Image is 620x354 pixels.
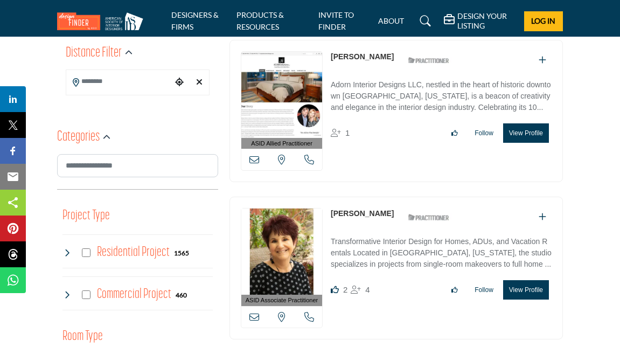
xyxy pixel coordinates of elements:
[378,16,404,25] a: ABOUT
[172,71,187,94] div: Choose your current location
[241,52,322,149] a: ASID Allied Practitioner
[468,281,500,299] button: Follow
[331,209,394,218] a: [PERSON_NAME]
[97,285,171,304] h4: Commercial Project: Involve the design, construction, or renovation of spaces used for business p...
[82,290,90,299] input: Select Commercial Project checkbox
[57,12,149,30] img: Site Logo
[241,52,322,138] img: Mary Davis
[246,296,318,305] span: ASID Associate Practitioner
[318,10,354,31] a: INVITE TO FINDER
[503,280,549,300] button: View Profile
[241,209,322,306] a: ASID Associate Practitioner
[176,290,187,300] div: 460 Results For Commercial Project
[444,124,465,142] button: Like listing
[97,243,170,262] h4: Residential Project: Types of projects range from simple residential renovations to highly comple...
[171,10,219,31] a: DESIGNERS & FIRMS
[331,52,394,61] a: [PERSON_NAME]
[444,281,465,299] button: Like listing
[457,11,516,31] h5: DESIGN YOUR LISTING
[57,128,100,147] h2: Categories
[468,124,500,142] button: Follow
[251,139,312,148] span: ASID Allied Practitioner
[331,230,552,272] a: Transformative Interior Design for Homes, ADUs, and Vacation Rentals Located in [GEOGRAPHIC_DATA]...
[331,51,394,63] p: Mary Davis
[331,208,394,219] p: Karen Steinberg
[174,249,189,257] b: 1565
[174,248,189,258] div: 1565 Results For Residential Project
[192,71,206,94] div: Clear search location
[404,211,452,224] img: ASID Qualified Practitioners Badge Icon
[343,285,347,294] span: 2
[409,12,438,30] a: Search
[331,236,552,272] p: Transformative Interior Design for Homes, ADUs, and Vacation Rentals Located in [GEOGRAPHIC_DATA]...
[404,54,452,67] img: ASID Qualified Practitioners Badge Icon
[62,327,103,347] button: Room Type
[539,55,546,65] a: Add To List
[62,206,110,226] button: Project Type
[524,11,563,31] button: Log In
[331,73,552,115] a: Adorn Interior Designs LLC, nestled in the heart of historic downtown [GEOGRAPHIC_DATA], [US_STAT...
[82,248,90,257] input: Select Residential Project checkbox
[331,79,552,115] p: Adorn Interior Designs LLC, nestled in the heart of historic downtown [GEOGRAPHIC_DATA], [US_STAT...
[365,285,370,294] span: 4
[331,286,339,294] i: Likes
[236,10,284,31] a: PRODUCTS & RESOURCES
[241,209,322,295] img: Karen Steinberg
[66,44,122,63] h2: Distance Filter
[57,154,218,177] input: Search Category
[66,71,172,92] input: Search Location
[351,283,370,296] div: Followers
[176,291,187,299] b: 460
[539,212,546,221] a: Add To List
[331,127,350,140] div: Followers
[444,11,516,31] div: DESIGN YOUR LISTING
[503,123,549,143] button: View Profile
[345,128,350,137] span: 1
[531,16,555,25] span: Log In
